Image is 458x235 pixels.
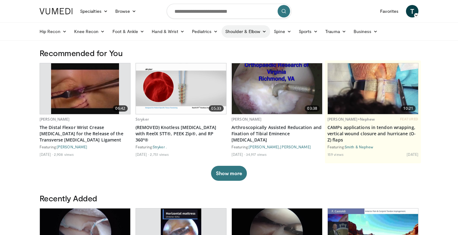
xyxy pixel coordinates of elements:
a: Business [350,25,382,38]
span: 05:33 [209,105,224,112]
a: Specialties [76,5,112,17]
a: Sports [295,25,322,38]
a: (REMOVED) Knotless [MEDICAL_DATA] with ReelX STT®, PEEK Zip®, and RP 360º® [136,124,227,143]
h3: Recently Added [40,193,418,203]
span: FEATURED [400,117,418,121]
a: T [406,5,418,17]
a: Stryker [136,117,149,122]
button: Show more [211,166,247,181]
a: Stryker . [153,145,167,149]
a: [PERSON_NAME] [57,145,87,149]
li: [DATE] [40,152,53,157]
img: Picture_5_3_3.png.620x360_q85_upscale.jpg [51,63,119,114]
a: [PERSON_NAME] [231,117,262,122]
div: Featuring: , [231,144,322,149]
a: Shoulder & Elbow [222,25,270,38]
h3: Recommended for You [40,48,418,58]
li: 34,917 views [246,152,267,157]
li: 159 views [327,152,344,157]
a: Trauma [322,25,350,38]
a: Pediatrics [188,25,222,38]
a: Arthroscopically Assisted Reducation and Fixation of Tibial Eminence [MEDICAL_DATA] [231,124,322,143]
a: 06:42 [40,63,130,114]
a: [PERSON_NAME] [249,145,279,149]
a: Foot & Ankle [109,25,148,38]
a: The Distal Flexor Wrist Crease [MEDICAL_DATA] for the Release of the Transverse [MEDICAL_DATA] Li... [40,124,131,143]
a: [PERSON_NAME] [280,145,311,149]
a: Hip Recon [36,25,70,38]
span: 03:38 [305,105,320,112]
a: Favorites [376,5,402,17]
li: [DATE] [136,152,149,157]
a: Spine [270,25,295,38]
input: Search topics, interventions [167,4,291,19]
li: 2,908 views [54,152,74,157]
a: CAMPs applications in tendon wrapping, vertical wound closure and hurricane (O-Z) flaps [327,124,418,143]
img: VuMedi Logo [40,8,73,14]
img: 321592_0000_1.png.620x360_q85_upscale.jpg [232,63,322,114]
a: Hand & Wrist [148,25,188,38]
div: Featuring: [136,144,227,149]
span: 06:42 [113,105,128,112]
div: Featuring: [40,144,131,149]
span: 10:21 [401,105,416,112]
img: 320867_0000_1.png.620x360_q85_upscale.jpg [136,63,226,114]
a: 03:38 [232,63,322,114]
a: Browse [112,5,140,17]
li: [DATE] [231,152,245,157]
a: [PERSON_NAME] [40,117,70,122]
a: 10:21 [328,63,418,114]
a: 05:33 [136,63,226,114]
div: Featuring: [327,144,418,149]
li: [DATE] [407,152,418,157]
a: Smith & Nephew [345,145,373,149]
a: Knee Recon [70,25,109,38]
img: 2677e140-ee51-4d40-a5f5-4f29f195cc19.620x360_q85_upscale.jpg [328,63,418,114]
a: [PERSON_NAME]+Nephew [327,117,375,122]
li: 2,751 views [150,152,169,157]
